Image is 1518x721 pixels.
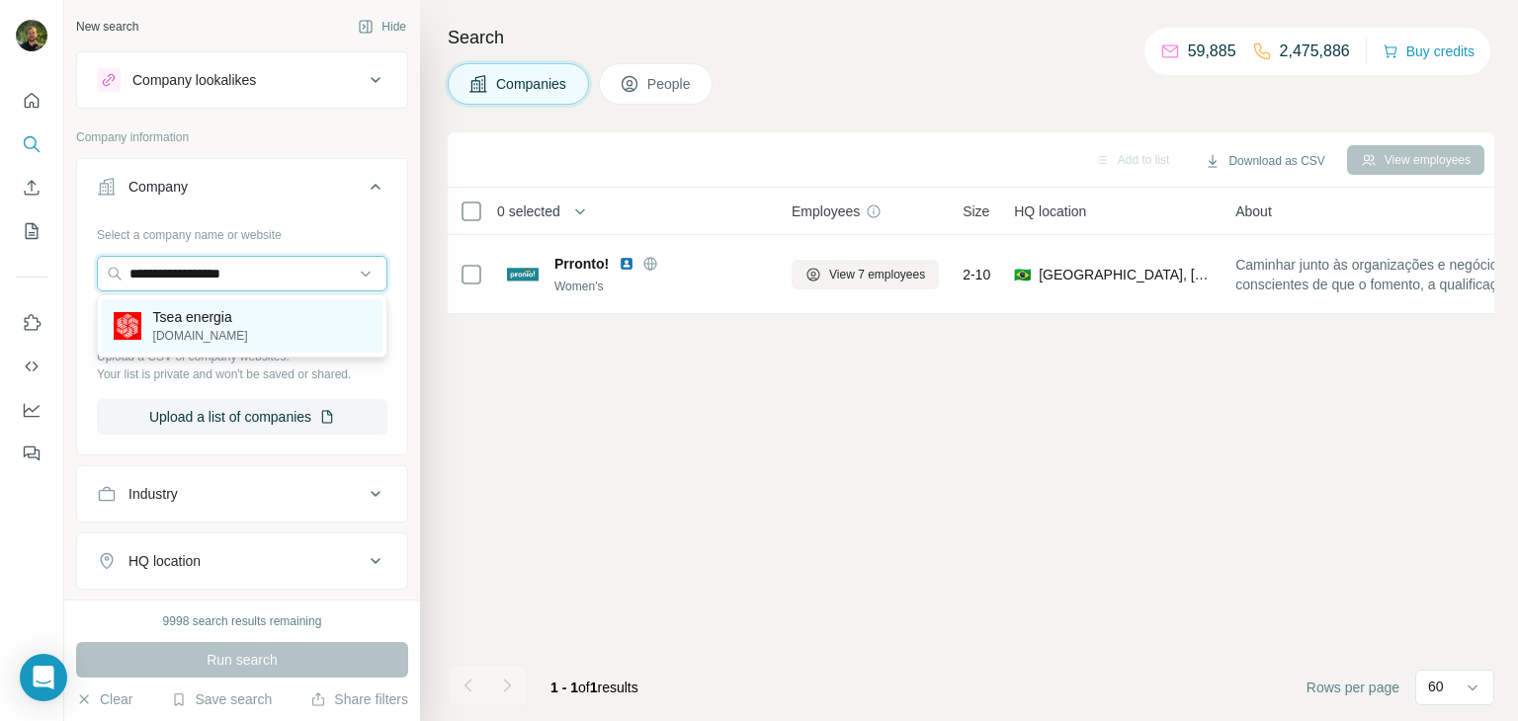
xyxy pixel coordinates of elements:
[1307,678,1399,697] span: Rows per page
[550,680,578,695] span: 1 - 1
[77,163,407,218] button: Company
[1014,265,1031,284] span: 🇧🇷
[619,256,634,272] img: LinkedIn logo
[171,689,272,709] button: Save search
[77,56,407,104] button: Company lookalikes
[590,680,598,695] span: 1
[1235,201,1272,221] span: About
[128,551,201,571] div: HQ location
[16,83,47,119] button: Quick start
[16,305,47,341] button: Use Surfe on LinkedIn
[76,689,132,709] button: Clear
[76,18,138,36] div: New search
[550,680,638,695] span: results
[97,365,387,383] p: Your list is private and won't be saved or shared.
[1191,146,1338,176] button: Download as CSV
[448,24,1494,51] h4: Search
[153,327,248,345] p: [DOMAIN_NAME]
[97,218,387,244] div: Select a company name or website
[1014,201,1086,221] span: HQ location
[554,254,609,274] span: Prronto!
[792,260,939,289] button: View 7 employees
[1039,265,1212,284] span: [GEOGRAPHIC_DATA], [GEOGRAPHIC_DATA]
[829,266,925,283] span: View 7 employees
[16,213,47,249] button: My lists
[497,201,560,221] span: 0 selected
[507,259,539,290] img: Logo of Prronto!
[963,201,989,221] span: Size
[16,170,47,205] button: Enrich CSV
[1428,677,1444,696] p: 60
[132,70,256,90] div: Company lookalikes
[128,484,178,504] div: Industry
[77,537,407,585] button: HQ location
[496,74,568,94] span: Companies
[554,278,768,295] div: Women's
[1383,38,1475,65] button: Buy credits
[128,177,188,197] div: Company
[77,470,407,518] button: Industry
[163,612,322,630] div: 9998 search results remaining
[20,654,67,701] div: Open Intercom Messenger
[578,680,590,695] span: of
[16,126,47,162] button: Search
[647,74,693,94] span: People
[114,312,141,340] img: Tsea energia
[76,128,408,146] p: Company information
[16,20,47,51] img: Avatar
[16,392,47,428] button: Dashboard
[963,265,990,284] span: 2-10
[153,307,248,327] p: Tsea energia
[344,12,420,41] button: Hide
[1280,40,1350,63] p: 2,475,886
[1188,40,1236,63] p: 59,885
[16,436,47,471] button: Feedback
[792,201,860,221] span: Employees
[97,399,387,435] button: Upload a list of companies
[16,349,47,384] button: Use Surfe API
[310,689,408,709] button: Share filters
